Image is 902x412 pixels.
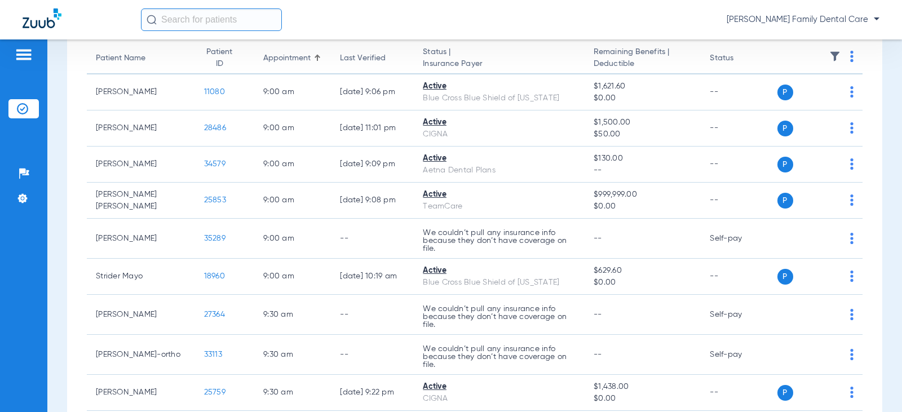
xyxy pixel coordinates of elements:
[594,165,692,176] span: --
[423,381,576,393] div: Active
[701,295,777,335] td: Self-pay
[850,194,854,206] img: group-dot-blue.svg
[594,117,692,129] span: $1,500.00
[423,345,576,369] p: We couldn’t pull any insurance info because they don’t have coverage on file.
[87,147,195,183] td: [PERSON_NAME]
[331,147,414,183] td: [DATE] 9:09 PM
[204,311,225,318] span: 27364
[96,52,186,64] div: Patient Name
[254,259,331,295] td: 9:00 AM
[23,8,61,28] img: Zuub Logo
[701,74,777,110] td: --
[585,43,701,74] th: Remaining Benefits |
[254,110,331,147] td: 9:00 AM
[204,160,225,168] span: 34579
[331,259,414,295] td: [DATE] 10:19 AM
[254,183,331,219] td: 9:00 AM
[263,52,311,64] div: Appointment
[701,335,777,375] td: Self-pay
[254,219,331,259] td: 9:00 AM
[701,147,777,183] td: --
[331,375,414,411] td: [DATE] 9:22 PM
[331,183,414,219] td: [DATE] 9:08 PM
[423,201,576,212] div: TeamCare
[414,43,585,74] th: Status |
[254,74,331,110] td: 9:00 AM
[850,86,854,98] img: group-dot-blue.svg
[331,110,414,147] td: [DATE] 11:01 PM
[87,295,195,335] td: [PERSON_NAME]
[594,381,692,393] span: $1,438.00
[423,81,576,92] div: Active
[254,335,331,375] td: 9:30 AM
[423,129,576,140] div: CIGNA
[141,8,282,31] input: Search for patients
[594,81,692,92] span: $1,621.60
[594,311,602,318] span: --
[594,201,692,212] span: $0.00
[594,351,602,358] span: --
[777,157,793,172] span: P
[87,259,195,295] td: Strider Mayo
[727,14,879,25] span: [PERSON_NAME] Family Dental Care
[594,58,692,70] span: Deductible
[87,110,195,147] td: [PERSON_NAME]
[701,219,777,259] td: Self-pay
[204,272,225,280] span: 18960
[204,46,235,70] div: Patient ID
[87,335,195,375] td: [PERSON_NAME]-ortho
[331,219,414,259] td: --
[96,52,145,64] div: Patient Name
[423,229,576,252] p: We couldn’t pull any insurance info because they don’t have coverage on file.
[777,193,793,209] span: P
[204,46,245,70] div: Patient ID
[204,196,226,204] span: 25853
[850,387,854,398] img: group-dot-blue.svg
[204,388,225,396] span: 25759
[263,52,322,64] div: Appointment
[701,183,777,219] td: --
[15,48,33,61] img: hamburger-icon
[423,189,576,201] div: Active
[850,122,854,134] img: group-dot-blue.svg
[204,234,225,242] span: 35289
[701,259,777,295] td: --
[850,309,854,320] img: group-dot-blue.svg
[423,305,576,329] p: We couldn’t pull any insurance info because they don’t have coverage on file.
[331,295,414,335] td: --
[147,15,157,25] img: Search Icon
[87,375,195,411] td: [PERSON_NAME]
[87,183,195,219] td: [PERSON_NAME] [PERSON_NAME]
[87,74,195,110] td: [PERSON_NAME]
[829,51,841,62] img: filter.svg
[204,88,225,96] span: 11080
[254,375,331,411] td: 9:30 AM
[594,234,602,242] span: --
[423,153,576,165] div: Active
[594,277,692,289] span: $0.00
[594,189,692,201] span: $999,999.00
[701,43,777,74] th: Status
[423,58,576,70] span: Insurance Payer
[701,375,777,411] td: --
[850,158,854,170] img: group-dot-blue.svg
[204,351,222,358] span: 33113
[594,129,692,140] span: $50.00
[423,277,576,289] div: Blue Cross Blue Shield of [US_STATE]
[254,295,331,335] td: 9:30 AM
[777,269,793,285] span: P
[850,233,854,244] img: group-dot-blue.svg
[204,124,226,132] span: 28486
[87,219,195,259] td: [PERSON_NAME]
[777,121,793,136] span: P
[423,165,576,176] div: Aetna Dental Plans
[701,110,777,147] td: --
[594,153,692,165] span: $130.00
[423,92,576,104] div: Blue Cross Blue Shield of [US_STATE]
[331,335,414,375] td: --
[423,265,576,277] div: Active
[850,51,854,62] img: group-dot-blue.svg
[594,265,692,277] span: $629.60
[340,52,405,64] div: Last Verified
[423,117,576,129] div: Active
